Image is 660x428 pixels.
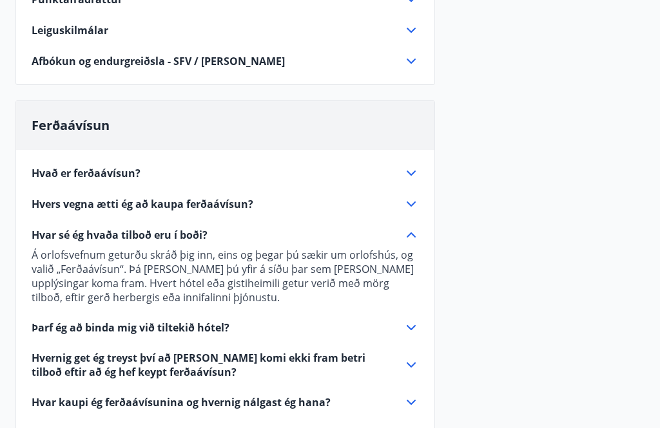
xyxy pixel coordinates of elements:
[32,23,419,38] div: Leiguskilmálar
[32,165,419,181] div: Hvað er ferðaávísun?
[32,395,419,410] div: Hvar kaupi ég ferðaávísunina og hvernig nálgast ég hana?
[32,227,419,243] div: Hvar sé ég hvaða tilboð eru í boði?
[32,197,253,211] span: Hvers vegna ætti ég að kaupa ferðaávísun?
[32,351,388,379] span: Hvernig get ég treyst því að [PERSON_NAME] komi ekki fram betri tilboð eftir að ég hef keypt ferð...
[32,395,331,409] span: Hvar kaupi ég ferðaávísunina og hvernig nálgast ég hana?
[32,321,229,335] span: Þarf ég að binda mig við tiltekið hótel?
[32,53,419,69] div: Afbókun og endurgreiðsla - SFV / [PERSON_NAME]
[32,23,108,37] span: Leiguskilmálar
[32,248,419,304] p: Á orlofsvefnum geturðu skráð þig inn, eins og þegar þú sækir um orlofshús, og valið „Ferðaávísun“...
[32,54,285,68] span: Afbókun og endurgreiðsla - SFV / [PERSON_NAME]
[32,243,419,304] div: Hvar sé ég hvaða tilboð eru í boði?
[32,320,419,335] div: Þarf ég að binda mig við tiltekið hótel?
[32,228,208,242] span: Hvar sé ég hvaða tilboð eru í boði?
[32,166,141,180] span: Hvað er ferðaávísun?
[32,196,419,212] div: Hvers vegna ætti ég að kaupa ferðaávísun?
[32,116,110,134] span: Ferðaávísun
[32,351,419,379] div: Hvernig get ég treyst því að [PERSON_NAME] komi ekki fram betri tilboð eftir að ég hef keypt ferð...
